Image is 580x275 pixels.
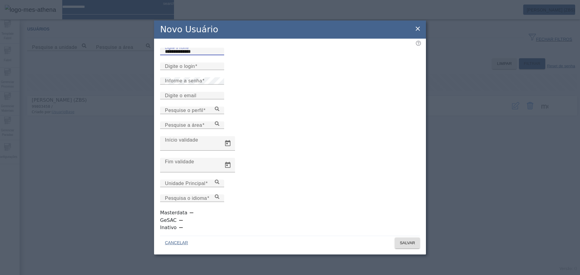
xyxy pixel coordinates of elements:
[165,122,219,129] input: Number
[160,23,218,36] h2: Novo Usuário
[160,209,188,216] label: Masterdata
[165,107,219,114] input: Number
[400,240,415,246] span: SALVAR
[165,107,203,113] mat-label: Pesquise o perfil
[165,195,219,202] input: Number
[165,78,202,83] mat-label: Informe a senha
[160,224,178,231] label: Inativo
[165,181,205,186] mat-label: Unidade Principal
[165,137,198,142] mat-label: Início validade
[221,136,235,151] button: Open calendar
[165,180,219,187] input: Number
[165,93,196,98] mat-label: Digite o email
[160,217,178,224] label: GeSAC
[165,240,188,246] span: CANCELAR
[221,158,235,172] button: Open calendar
[165,63,195,69] mat-label: Digite o login
[165,46,189,50] mat-label: Digite o nome
[165,159,194,164] mat-label: Fim validade
[160,238,193,248] button: CANCELAR
[395,238,420,248] button: SALVAR
[165,122,202,127] mat-label: Pesquise a área
[165,195,207,200] mat-label: Pesquisa o idioma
